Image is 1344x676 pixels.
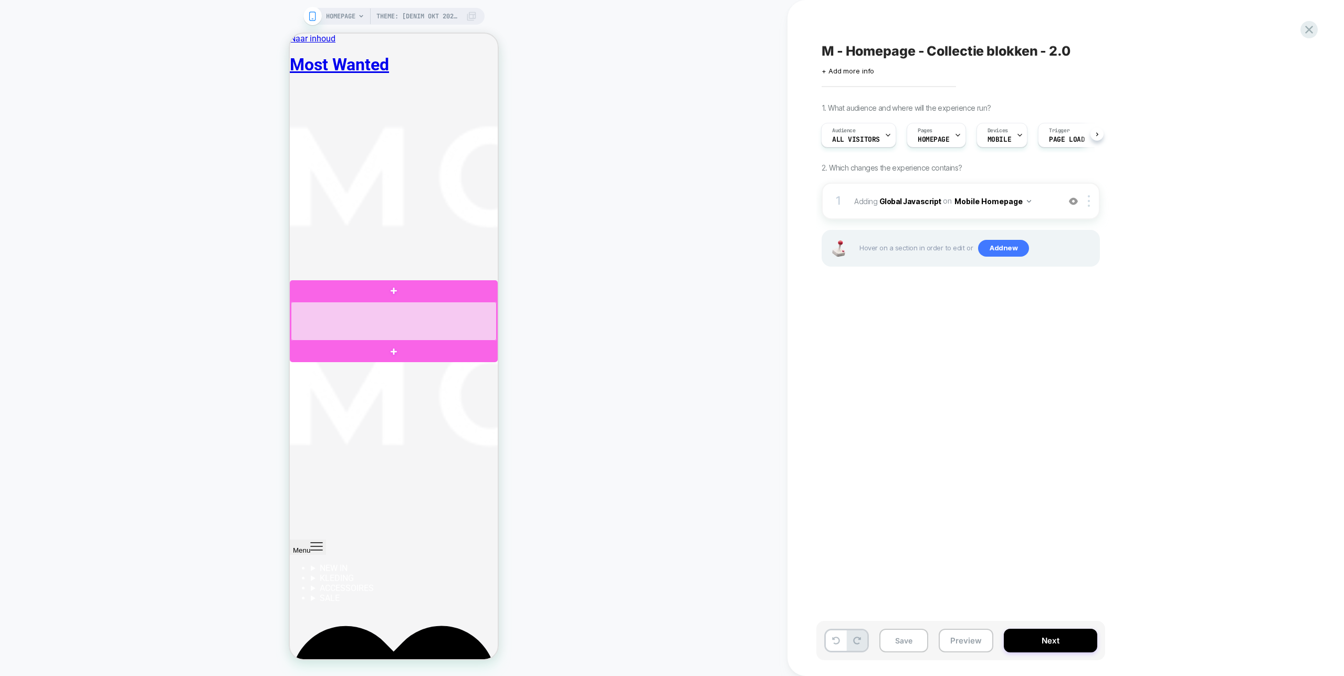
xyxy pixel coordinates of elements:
[988,136,1011,143] span: MOBILE
[21,530,208,540] summary: NEW IN
[822,43,1070,59] span: M - Homepage - Collectie blokken - 2.0
[3,513,20,521] span: Menu
[21,550,208,559] summary: ACCESSOIRES
[1049,127,1069,134] span: Trigger
[854,194,1054,209] span: Adding
[879,629,928,652] button: Save
[822,67,874,75] span: + Add more info
[21,559,208,569] summary: SALE
[1088,195,1090,207] img: close
[879,196,941,205] b: Global Javascript
[833,191,844,212] div: 1
[21,540,208,550] summary: KLEDING
[1027,200,1031,203] img: down arrow
[1004,629,1097,652] button: Next
[832,136,880,143] span: All Visitors
[943,194,951,207] span: on
[918,127,932,134] span: Pages
[376,8,460,25] span: Theme: [DENIM OKT 2025] Prestige 10.7.0
[988,127,1008,134] span: Devices
[326,8,355,25] span: HOMEPAGE
[828,240,849,257] img: Joystick
[918,136,950,143] span: HOMEPAGE
[978,240,1029,257] span: Add new
[939,629,993,652] button: Preview
[1049,136,1085,143] span: Page Load
[954,194,1031,209] button: Mobile Homepage
[822,163,962,172] span: 2. Which changes the experience contains?
[859,240,1094,257] span: Hover on a section in order to edit or
[1069,197,1078,206] img: crossed eye
[832,127,856,134] span: Audience
[822,103,991,112] span: 1. What audience and where will the experience run?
